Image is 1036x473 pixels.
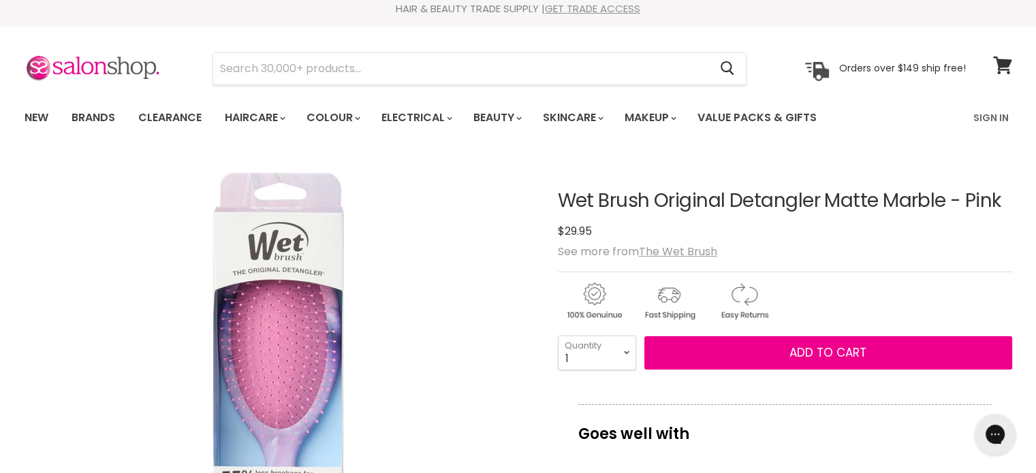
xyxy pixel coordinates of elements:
a: Makeup [614,103,685,132]
select: Quantity [558,336,636,370]
a: New [14,103,59,132]
iframe: Gorgias live chat messenger [968,409,1022,459]
p: Goes well with [578,404,992,449]
div: HAIR & BEAUTY TRADE SUPPLY | [7,2,1029,16]
a: Brands [61,103,125,132]
span: $29.95 [558,223,592,239]
nav: Main [7,98,1029,137]
input: Search [213,53,710,84]
span: See more from [558,244,717,259]
a: Colour [296,103,368,132]
a: Haircare [215,103,294,132]
a: GET TRADE ACCESS [545,1,640,16]
a: Electrical [371,103,460,132]
button: Search [710,53,746,84]
a: Beauty [463,103,530,132]
a: Clearance [128,103,212,132]
button: Add to cart [644,336,1012,370]
img: shipping.gif [633,280,705,322]
p: Orders over $149 ship free! [839,62,966,74]
img: genuine.gif [558,280,630,322]
a: Sign In [965,103,1017,132]
a: The Wet Brush [639,244,717,259]
img: returns.gif [708,280,780,322]
h1: Wet Brush Original Detangler Matte Marble - Pink [558,191,1012,212]
form: Product [213,52,747,85]
span: Add to cart [789,344,866,361]
a: Skincare [533,103,612,132]
ul: Main menu [14,98,896,137]
a: Value Packs & Gifts [687,103,827,132]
